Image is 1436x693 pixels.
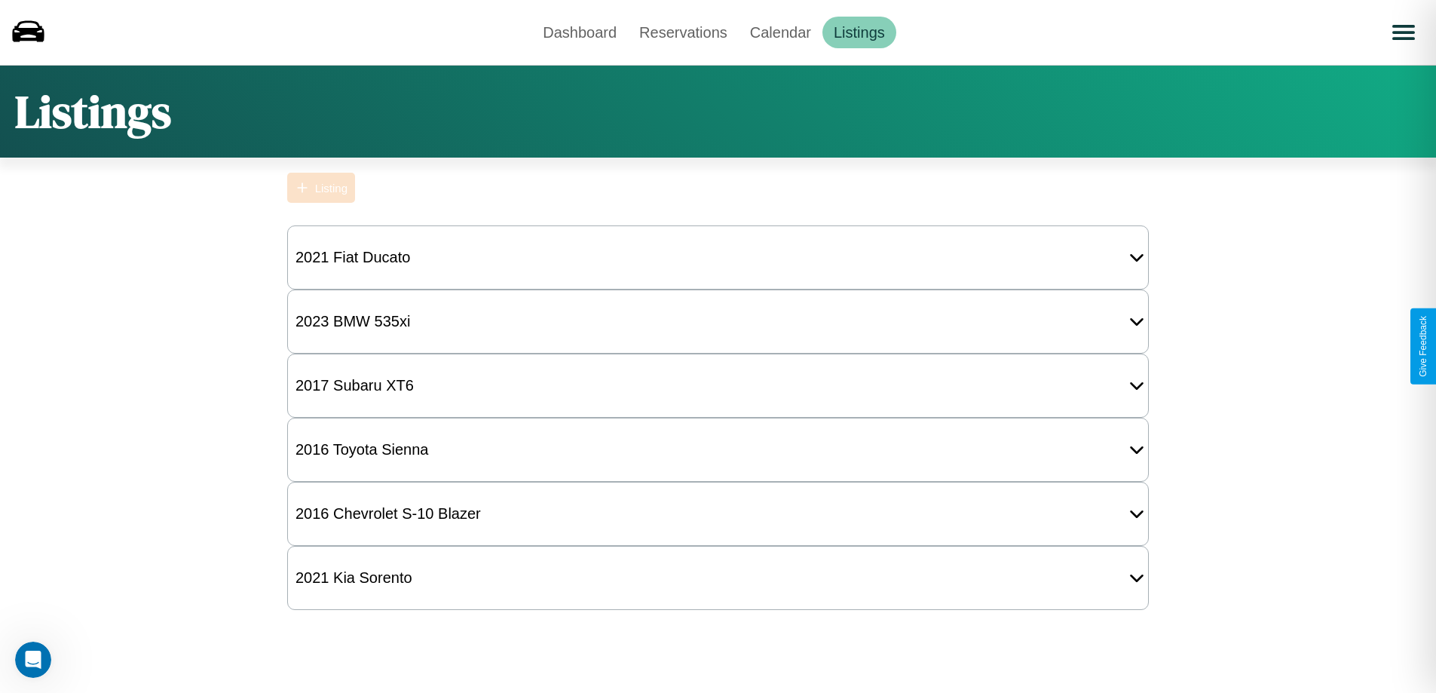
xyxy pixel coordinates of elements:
div: 2017 Subaru XT6 [288,369,421,402]
button: Listing [287,173,355,203]
a: Calendar [739,17,822,48]
div: Listing [315,182,348,195]
div: 2021 Kia Sorento [288,562,420,594]
div: Give Feedback [1418,316,1428,377]
h1: Listings [15,81,171,143]
div: 2021 Fiat Ducato [288,241,418,274]
a: Listings [822,17,896,48]
div: 2016 Chevrolet S-10 Blazer [288,498,488,530]
iframe: Intercom live chat [15,642,51,678]
a: Dashboard [531,17,628,48]
div: 2016 Toyota Sienna [288,434,436,466]
button: Open menu [1382,11,1425,54]
a: Reservations [628,17,739,48]
div: 2023 BMW 535xi [288,305,418,338]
